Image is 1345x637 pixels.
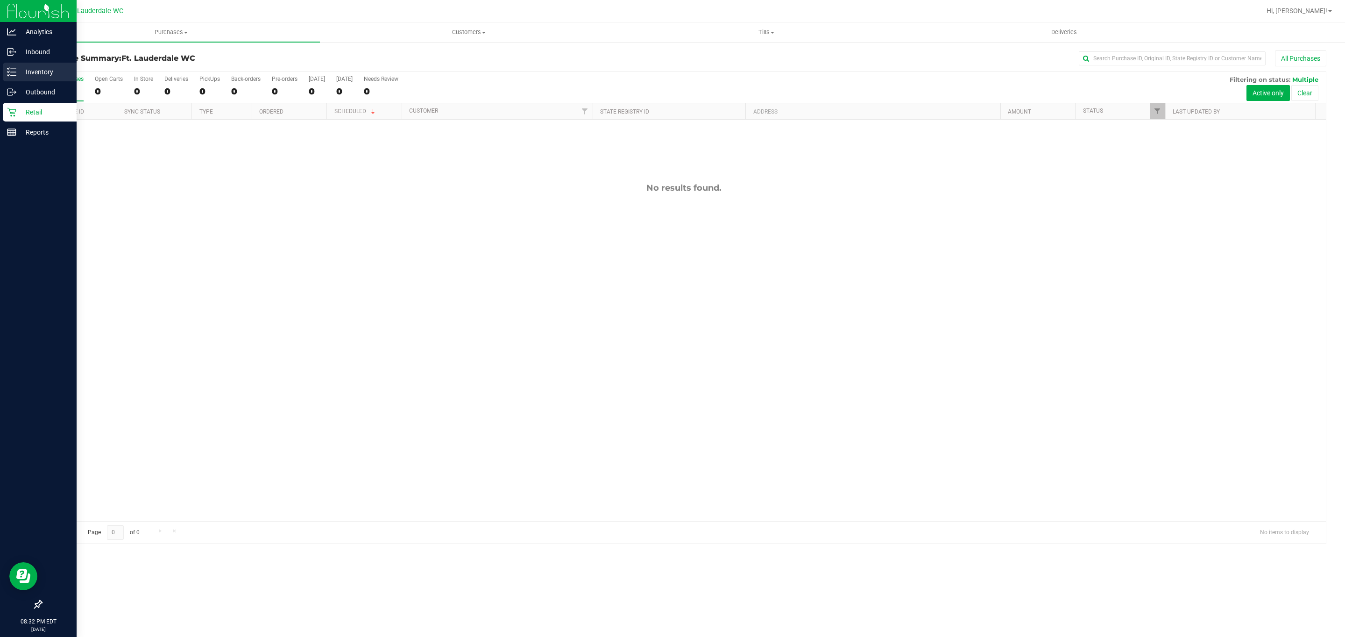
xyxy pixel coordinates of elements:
[9,562,37,590] iframe: Resource center
[22,22,320,42] a: Purchases
[577,103,593,119] a: Filter
[231,76,261,82] div: Back-orders
[618,28,914,36] span: Tills
[1267,7,1327,14] span: Hi, [PERSON_NAME]!
[320,28,617,36] span: Customers
[309,86,325,97] div: 0
[4,626,72,633] p: [DATE]
[1173,108,1220,115] a: Last Updated By
[164,86,188,97] div: 0
[22,28,320,36] span: Purchases
[334,108,377,115] a: Scheduled
[364,76,398,82] div: Needs Review
[7,87,16,97] inline-svg: Outbound
[915,22,1213,42] a: Deliveries
[1230,76,1290,83] span: Filtering on status:
[1039,28,1090,36] span: Deliveries
[1291,85,1318,101] button: Clear
[7,67,16,77] inline-svg: Inventory
[1083,107,1103,114] a: Status
[1079,51,1266,65] input: Search Purchase ID, Original ID, State Registry ID or Customer Name...
[1275,50,1326,66] button: All Purchases
[7,27,16,36] inline-svg: Analytics
[4,617,72,626] p: 08:32 PM EDT
[41,54,469,63] h3: Purchase Summary:
[336,86,353,97] div: 0
[7,128,16,137] inline-svg: Reports
[95,76,123,82] div: Open Carts
[1008,108,1031,115] a: Amount
[16,46,72,57] p: Inbound
[80,525,147,540] span: Page of 0
[16,66,72,78] p: Inventory
[309,76,325,82] div: [DATE]
[134,76,153,82] div: In Store
[67,7,123,15] span: Ft. Lauderdale WC
[7,47,16,57] inline-svg: Inbound
[16,86,72,98] p: Outbound
[199,108,213,115] a: Type
[409,107,438,114] a: Customer
[16,127,72,138] p: Reports
[1292,76,1318,83] span: Multiple
[272,86,297,97] div: 0
[164,76,188,82] div: Deliveries
[1246,85,1290,101] button: Active only
[600,108,649,115] a: State Registry ID
[1150,103,1165,119] a: Filter
[231,86,261,97] div: 0
[199,86,220,97] div: 0
[121,54,195,63] span: Ft. Lauderdale WC
[617,22,915,42] a: Tills
[336,76,353,82] div: [DATE]
[364,86,398,97] div: 0
[272,76,297,82] div: Pre-orders
[124,108,160,115] a: Sync Status
[42,183,1326,193] div: No results found.
[134,86,153,97] div: 0
[16,107,72,118] p: Retail
[95,86,123,97] div: 0
[1253,525,1317,539] span: No items to display
[259,108,283,115] a: Ordered
[745,103,1000,120] th: Address
[7,107,16,117] inline-svg: Retail
[16,26,72,37] p: Analytics
[199,76,220,82] div: PickUps
[320,22,617,42] a: Customers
